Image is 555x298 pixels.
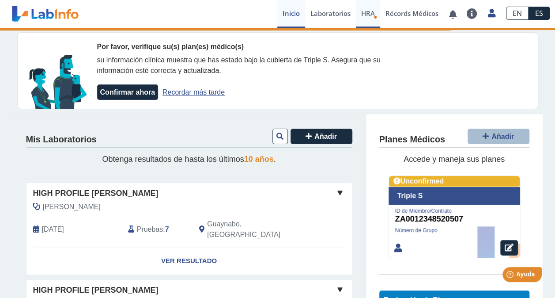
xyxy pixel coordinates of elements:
[404,155,505,164] span: Accede y maneja sus planes
[468,129,529,144] button: Añadir
[97,84,158,100] button: Confirmar ahora
[162,88,225,96] a: Recordar más tarde
[379,134,445,145] h4: Planes Médicos
[207,219,305,240] span: Guaynabo, PR
[506,7,529,20] a: EN
[26,247,352,275] a: Ver Resultado
[121,219,193,240] div: :
[361,9,375,18] span: HRA
[244,155,274,164] span: 10 años
[291,129,352,144] button: Añadir
[97,56,381,74] span: su información clínica muestra que has estado bajo la cubierta de Triple S. Asegura que su inform...
[42,224,64,235] span: 2025-02-08
[97,42,411,52] div: Por favor, verifique su(s) plan(es) médico(s)
[102,155,276,164] span: Obtenga resultados de hasta los últimos .
[314,133,337,140] span: Añadir
[529,7,550,20] a: ES
[33,284,159,296] span: High Profile [PERSON_NAME]
[33,187,159,199] span: High Profile [PERSON_NAME]
[491,133,514,140] span: Añadir
[26,134,97,145] h4: Mis Laboratorios
[43,202,101,212] span: Sanchez Cruz, Alfredo
[165,225,169,233] b: 7
[476,264,545,288] iframe: Help widget launcher
[137,224,163,235] span: Pruebas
